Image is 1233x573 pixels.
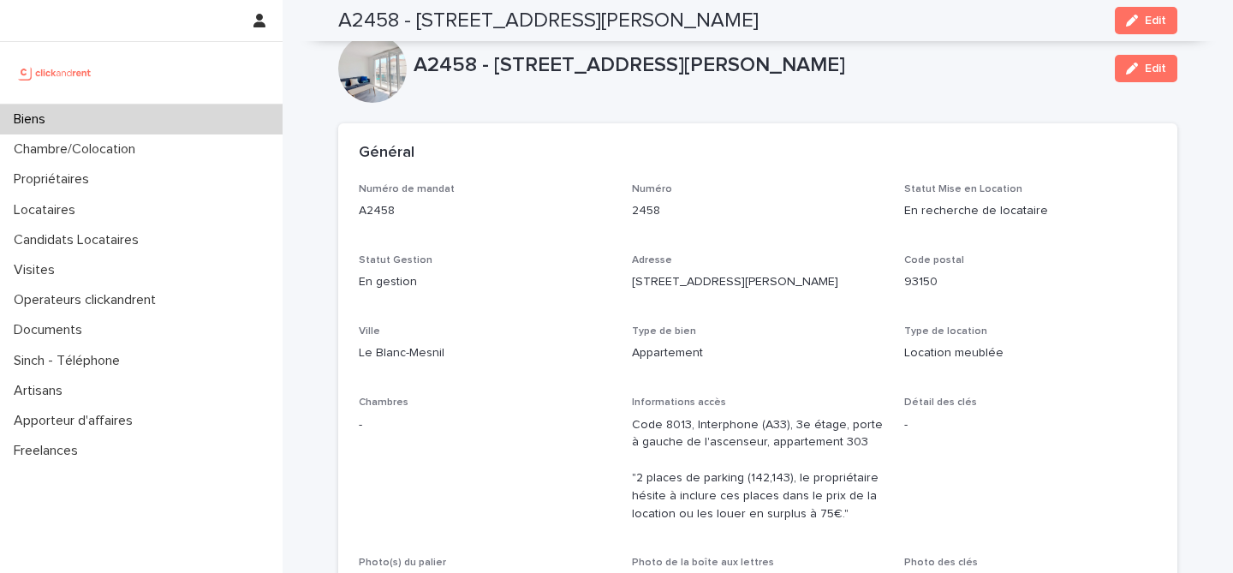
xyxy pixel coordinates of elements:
[904,326,987,337] span: Type de location
[632,416,885,523] p: Code 8013, Interphone (A33), 3e étage, porte à gauche de l'ascenseur, appartement 303 "2 places d...
[904,202,1157,220] p: En recherche de locataire
[904,558,978,568] span: Photo des clés
[359,344,611,362] p: Le Blanc-Mesnil
[1145,15,1166,27] span: Edit
[359,397,408,408] span: Chambres
[904,255,964,266] span: Code postal
[7,413,146,429] p: Apporteur d'affaires
[359,558,446,568] span: Photo(s) du palier
[7,171,103,188] p: Propriétaires
[338,9,759,33] h2: A2458 - [STREET_ADDRESS][PERSON_NAME]
[7,262,68,278] p: Visites
[632,558,774,568] span: Photo de la boîte aux lettres
[632,326,696,337] span: Type de bien
[7,202,89,218] p: Locataires
[359,202,611,220] p: A2458
[904,273,1157,291] p: 93150
[632,397,726,408] span: Informations accès
[359,144,414,163] h2: Général
[7,111,59,128] p: Biens
[1115,7,1177,34] button: Edit
[632,273,885,291] p: [STREET_ADDRESS][PERSON_NAME]
[7,443,92,459] p: Freelances
[1115,55,1177,82] button: Edit
[14,56,97,90] img: UCB0brd3T0yccxBKYDjQ
[904,416,1157,434] p: -
[359,273,611,291] p: En gestion
[359,184,455,194] span: Numéro de mandat
[904,344,1157,362] p: Location meublée
[7,322,96,338] p: Documents
[359,326,380,337] span: Ville
[414,53,1101,78] p: A2458 - [STREET_ADDRESS][PERSON_NAME]
[7,353,134,369] p: Sinch - Téléphone
[7,141,149,158] p: Chambre/Colocation
[904,184,1022,194] span: Statut Mise en Location
[7,232,152,248] p: Candidats Locataires
[359,255,432,266] span: Statut Gestion
[359,416,611,434] p: -
[632,184,672,194] span: Numéro
[632,344,885,362] p: Appartement
[632,202,885,220] p: 2458
[904,397,977,408] span: Détail des clés
[1145,63,1166,75] span: Edit
[632,255,672,266] span: Adresse
[7,292,170,308] p: Operateurs clickandrent
[7,383,76,399] p: Artisans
